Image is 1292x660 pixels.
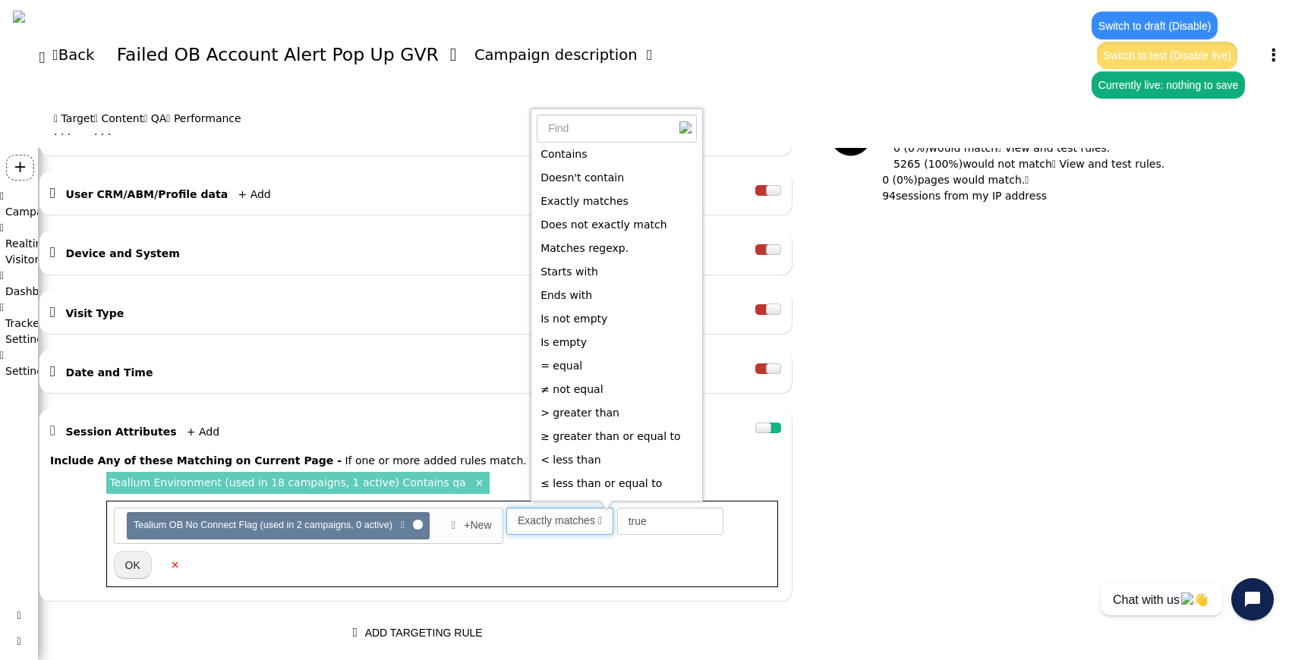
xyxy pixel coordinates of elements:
[94,127,111,143] div: · · ·
[537,331,697,354] td: Is empty
[50,244,55,260] span: 
[1005,142,1111,154] a: View and test rules.
[54,127,71,143] div: · · ·
[537,166,697,190] td: Doesn't contain
[50,426,239,438] a:  Session Attributes + Add
[50,366,172,379] a:  Date and Time
[50,188,290,200] a:  User CRM/ABM/Profile data + Add
[66,426,177,438] b: Session Attributes
[50,247,199,259] a:  Device and System
[50,307,143,319] a:  Visit Type
[401,518,405,533] span: 
[506,514,617,526] span: Container value
[134,520,392,530] span: Tealium OB No Connect Flag (used in 2 campaigns, 0 active)
[474,46,638,64] span: Campaign description
[109,476,465,489] a: Tealium Environment (used in 18 campaigns, 1 active) Contains qa
[537,472,697,495] td: ≤ less than or equal to
[101,112,143,124] span: Content
[117,44,439,65] span: Failed OB Account Alert Pop Up GVR
[114,551,152,578] button: OK
[882,190,1047,202] a: 94sessions from my IP address
[450,45,457,64] span: 
[94,113,98,124] span: 
[6,602,31,629] a: 
[66,307,124,319] b: Visit Type
[997,143,1001,154] span: 
[537,378,697,401] td: ≠ not equal
[1060,158,1165,170] a: View and test rules.
[598,515,602,526] span: 
[537,143,697,166] td: Contains
[166,113,170,124] span: 
[1092,71,1244,99] button: Currently live: nothing to save
[518,513,595,529] div: Exactly matches
[54,113,58,124] span: 
[924,158,963,170] span: (100%)
[1256,33,1292,77] a: ⋮
[537,354,697,378] td: = equal
[50,363,55,379] span: 
[6,155,33,181] a: +
[39,49,46,67] span: 
[66,188,228,200] b: User CRM/ABM/Profile data
[50,185,55,201] span: 
[1052,159,1056,170] span: 
[151,112,167,124] span: QA
[143,113,147,124] span: 
[464,519,491,531] a: +New
[143,111,166,148] a:  QA
[174,112,241,124] span: Performance
[50,454,342,467] b: Include Any of these Matching on Current Page -
[30,48,51,68] a: 
[114,508,503,544] div: Containers
[169,557,182,570] a: ×
[893,142,900,154] span: 0
[537,260,697,284] td: Starts with
[50,423,55,438] span: 
[53,47,58,63] span: 
[187,426,219,438] a: + Add
[66,366,153,379] b: Date and Time
[1025,174,1029,186] span: 
[452,520,455,531] span: 
[342,619,493,646] button: ADD TARGETING RULE
[53,44,95,66] a: Back
[238,188,270,200] a: + Add
[882,190,896,202] span: 94
[345,454,526,467] div: If one or more added rules match.
[537,115,697,142] input: Find
[893,174,918,186] span: (0%)
[537,213,697,237] td: Does not exactly match
[17,608,20,624] span: 
[352,625,357,640] span: 
[13,11,25,23] img: logo-icon.svg
[537,425,697,448] td: ≥ greater than or equal to
[50,304,55,320] span: 
[537,190,697,213] td: Exactly matches
[903,142,928,154] span: (0%)
[882,174,889,186] span: 0
[66,247,180,259] b: Device and System
[94,111,143,148] a:  Content · · ·
[537,401,697,425] td: > greater than
[472,475,486,489] a: ×
[61,112,94,124] span: Target
[166,111,241,148] a:  Performance
[17,636,20,647] span: 
[1092,11,1217,39] button: Switch to draft (Disable)
[54,111,94,148] a:  Target · · ·
[893,158,921,170] span: 5265
[537,284,697,307] td: Ends with
[882,103,1164,215] div: would match would not match pages would match.
[647,47,652,63] span: 
[1097,42,1237,69] button: Switch to test (Disable live)
[537,448,697,472] td: < less than
[679,121,692,135] img: icon_search.png
[537,237,697,260] td: Matches regexp.
[537,307,697,331] td: Is not empty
